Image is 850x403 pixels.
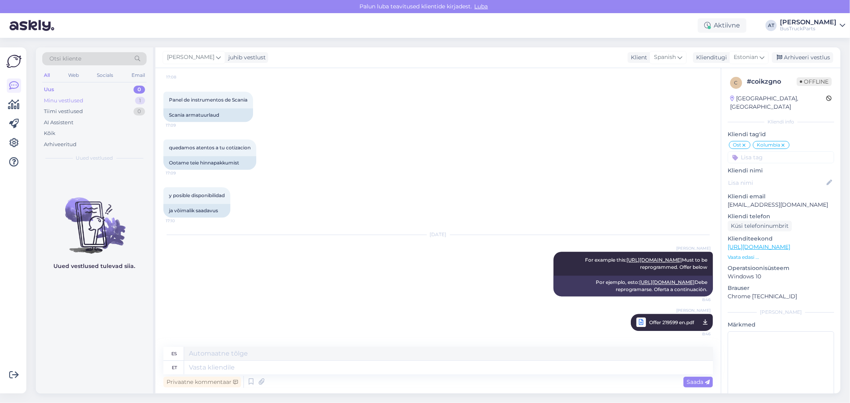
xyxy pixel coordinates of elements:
div: Klient [628,53,647,62]
p: Chrome [TECHNICAL_ID] [728,292,834,301]
span: For example this: Must to be reprogrammed. Offer below [585,257,709,270]
span: Ost [733,143,741,147]
p: Vaata edasi ... [728,254,834,261]
p: [EMAIL_ADDRESS][DOMAIN_NAME] [728,201,834,209]
span: [PERSON_NAME] [167,53,214,62]
div: # coikzgno [747,77,797,86]
span: Spanish [654,53,676,62]
a: [URL][DOMAIN_NAME] [728,243,790,250]
div: Arhiveeritud [44,141,77,149]
div: Küsi telefoninumbrit [728,221,792,231]
div: Web [67,70,80,80]
div: juhib vestlust [225,53,266,62]
span: [PERSON_NAME] [676,245,711,251]
p: Kliendi tag'id [728,130,834,139]
div: AT [766,20,777,31]
div: Klienditugi [693,53,727,62]
span: Luba [472,3,491,10]
div: [DATE] [163,231,713,238]
span: quedamos atentos a tu cotizacion [169,145,251,151]
p: Kliendi email [728,192,834,201]
div: 0 [133,108,145,115]
span: 8:46 [681,297,711,303]
div: Uus [44,86,54,94]
span: Otsi kliente [49,55,81,63]
span: Estonian [734,53,758,62]
div: Kliendi info [728,118,834,125]
div: Tiimi vestlused [44,108,83,115]
img: Askly Logo [6,54,22,69]
div: 1 [135,97,145,105]
p: Kliendi telefon [728,212,834,221]
input: Lisa nimi [728,178,825,187]
div: Ootame teie hinnapakkumist [163,156,256,170]
span: Saada [687,378,710,385]
div: et [172,361,177,374]
span: 17:09 [166,170,196,176]
div: [PERSON_NAME] [728,309,834,316]
div: Scania armatuurlaud [163,108,253,122]
div: [PERSON_NAME] [780,19,836,25]
div: Email [130,70,147,80]
span: Panel de instrumentos de Scania [169,97,247,103]
div: Minu vestlused [44,97,83,105]
p: Kliendi nimi [728,166,834,175]
div: All [42,70,51,80]
span: 17:10 [166,218,196,224]
div: Privaatne kommentaar [163,377,241,387]
a: [PERSON_NAME]Offer 219599 en.pdf8:46 [631,314,713,331]
span: Offline [797,77,832,86]
div: es [172,347,177,360]
span: Uued vestlused [76,155,113,162]
p: Klienditeekond [728,235,834,243]
div: [GEOGRAPHIC_DATA], [GEOGRAPHIC_DATA] [730,94,826,111]
div: Aktiivne [698,18,746,33]
div: Por ejemplo, esto: Debe reprogramarse. Oferta a continuación. [554,276,713,296]
div: ja võimalik saadavus [163,204,230,217]
div: Kõik [44,129,55,137]
div: Arhiveeri vestlus [772,52,833,63]
p: Märkmed [728,321,834,329]
span: 17:09 [166,122,196,128]
span: y posible disponibilidad [169,192,225,198]
div: 0 [133,86,145,94]
span: Kolumbia [757,143,780,147]
p: Uued vestlused tulevad siia. [54,262,135,270]
p: Brauser [728,284,834,292]
span: 8:46 [681,329,711,339]
a: [URL][DOMAIN_NAME] [639,279,695,285]
span: [PERSON_NAME] [676,307,711,313]
div: AI Assistent [44,119,73,127]
input: Lisa tag [728,151,834,163]
p: Windows 10 [728,272,834,281]
a: [URL][DOMAIN_NAME] [626,257,682,263]
span: Offer 219599 en.pdf [649,317,694,327]
p: Operatsioonisüsteem [728,264,834,272]
span: 17:08 [166,74,196,80]
div: BusTruckParts [780,25,836,32]
span: c [734,80,738,86]
img: No chats [36,183,153,255]
a: [PERSON_NAME]BusTruckParts [780,19,845,32]
div: Socials [95,70,115,80]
